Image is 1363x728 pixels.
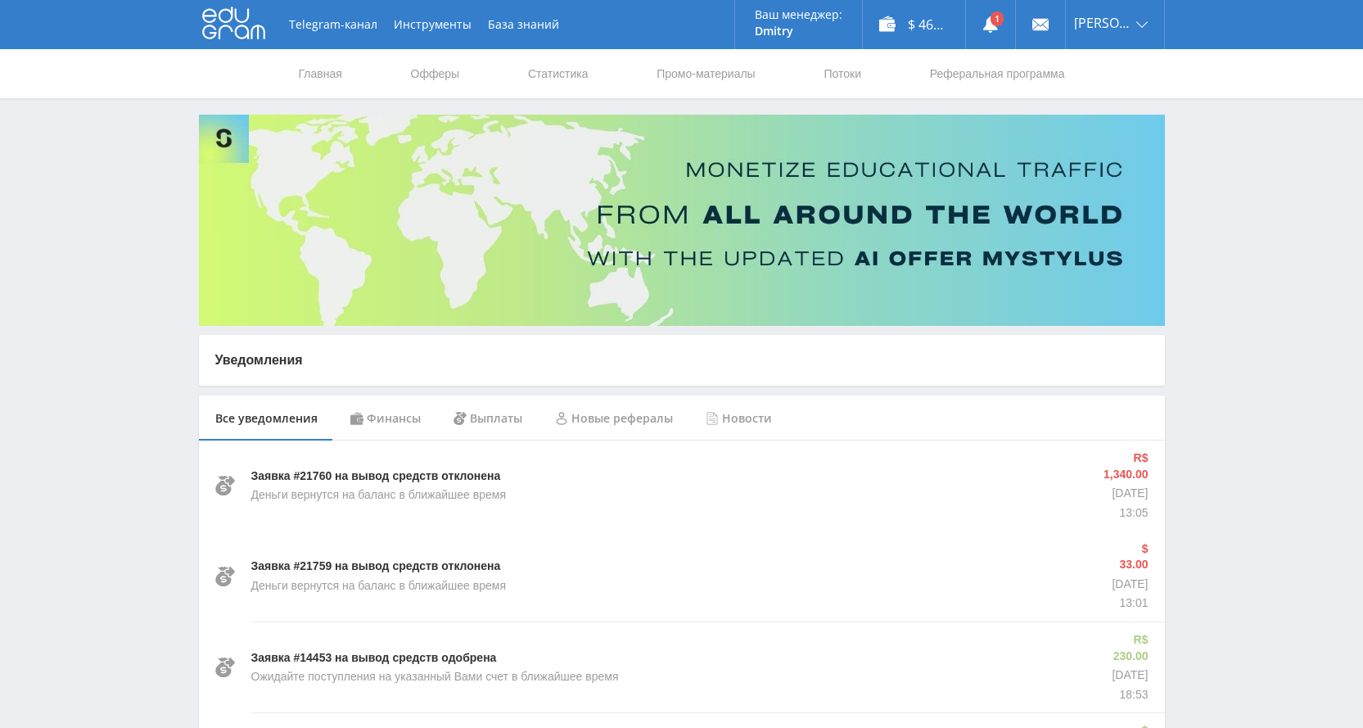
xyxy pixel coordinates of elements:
[1074,16,1131,29] span: [PERSON_NAME]
[689,396,788,441] div: Новости
[526,49,590,98] a: Статистика
[437,396,539,441] div: Выплаты
[655,49,756,98] a: Промо-материалы
[199,396,334,441] div: Все уведомления
[755,25,842,38] p: Dmitry
[1103,632,1149,664] p: R$ 230.00
[822,49,863,98] a: Потоки
[334,396,437,441] div: Финансы
[251,578,506,595] p: Деньги вернутся на баланс в ближайшее время
[251,558,501,575] p: Заявка #21759 на вывод средств отклонена
[251,468,501,485] p: Заявка #21760 на вывод средств отклонена
[1112,541,1148,573] p: $ 33.00
[1103,667,1149,684] p: [DATE]
[251,669,619,685] p: Ожидайте поступления на указанный Вами счет в ближайшее время
[251,650,497,667] p: Заявка #14453 на вывод средств одобрена
[1103,687,1149,703] p: 18:53
[1094,505,1148,522] p: 13:05
[539,396,689,441] div: Новые рефералы
[1094,450,1148,482] p: R$ 1,340.00
[1112,595,1148,612] p: 13:01
[251,487,506,504] p: Деньги вернутся на баланс в ближайшее время
[297,49,344,98] a: Главная
[928,49,1067,98] a: Реферальная программа
[1094,486,1148,502] p: [DATE]
[755,8,842,21] p: Ваш менеджер:
[199,115,1165,326] img: Banner
[1112,577,1148,593] p: [DATE]
[215,351,1149,369] p: Уведомления
[409,49,462,98] a: Офферы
